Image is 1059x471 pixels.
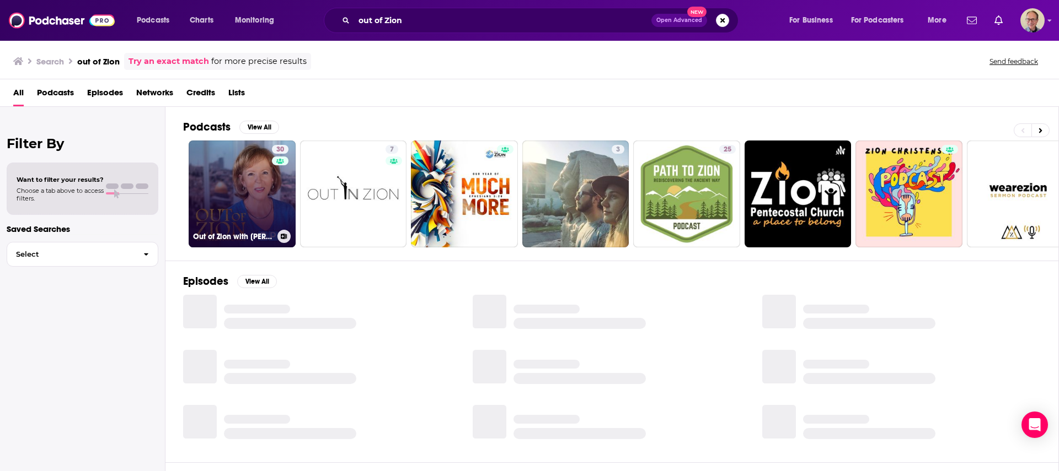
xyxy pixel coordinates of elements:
[386,145,398,154] a: 7
[7,224,158,234] p: Saved Searches
[17,187,104,202] span: Choose a tab above to access filters.
[183,274,228,288] h2: Episodes
[237,275,277,288] button: View All
[920,12,960,29] button: open menu
[687,7,707,17] span: New
[844,12,920,29] button: open menu
[137,13,169,28] span: Podcasts
[183,120,279,134] a: PodcastsView All
[136,84,173,106] a: Networks
[300,140,407,247] a: 7
[193,232,273,241] h3: Out of Zion with [PERSON_NAME]
[616,144,620,155] span: 3
[36,56,64,67] h3: Search
[633,140,740,247] a: 25
[724,144,731,155] span: 25
[211,55,307,68] span: for more precise results
[7,136,158,151] h2: Filter By
[354,12,651,29] input: Search podcasts, credits, & more...
[87,84,123,106] a: Episodes
[37,84,74,106] a: Podcasts
[183,12,220,29] a: Charts
[183,274,277,288] a: EpisodesView All
[789,13,833,28] span: For Business
[189,140,296,247] a: 30Out of Zion with [PERSON_NAME]
[7,251,135,258] span: Select
[612,145,624,154] a: 3
[183,120,231,134] h2: Podcasts
[129,55,209,68] a: Try an exact match
[7,242,158,267] button: Select
[651,14,707,27] button: Open AdvancedNew
[1020,8,1045,33] img: User Profile
[986,57,1041,66] button: Send feedback
[990,11,1007,30] a: Show notifications dropdown
[334,8,749,33] div: Search podcasts, credits, & more...
[276,144,284,155] span: 30
[522,140,629,247] a: 3
[129,12,184,29] button: open menu
[851,13,904,28] span: For Podcasters
[186,84,215,106] a: Credits
[190,13,213,28] span: Charts
[17,176,104,183] span: Want to filter your results?
[239,121,279,134] button: View All
[227,12,288,29] button: open menu
[390,144,394,155] span: 7
[272,145,288,154] a: 30
[1021,412,1048,438] div: Open Intercom Messenger
[9,10,115,31] img: Podchaser - Follow, Share and Rate Podcasts
[719,145,736,154] a: 25
[1020,8,1045,33] span: Logged in as tommy.lynch
[1020,8,1045,33] button: Show profile menu
[13,84,24,106] a: All
[656,18,702,23] span: Open Advanced
[77,56,120,67] h3: out of Zion
[928,13,946,28] span: More
[228,84,245,106] a: Lists
[235,13,274,28] span: Monitoring
[962,11,981,30] a: Show notifications dropdown
[782,12,847,29] button: open menu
